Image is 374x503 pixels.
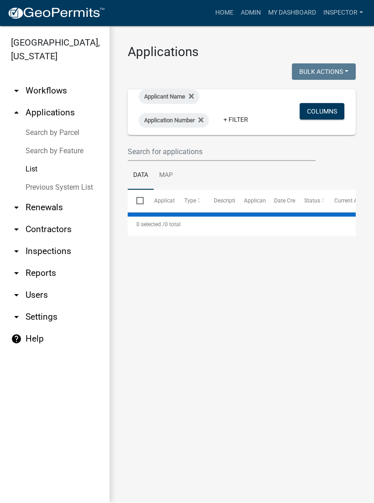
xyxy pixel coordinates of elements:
i: arrow_drop_up [11,108,22,119]
i: arrow_drop_down [11,290,22,301]
span: Current Activity [334,198,372,204]
a: Data [128,161,154,191]
i: arrow_drop_down [11,86,22,97]
a: Map [154,161,178,191]
datatable-header-cell: Application Number [145,190,175,212]
a: Home [212,5,237,22]
datatable-header-cell: Date Created [265,190,296,212]
i: arrow_drop_down [11,202,22,213]
datatable-header-cell: Current Activity [326,190,356,212]
span: 0 selected / [136,222,165,228]
input: Search for applications [128,143,316,161]
datatable-header-cell: Select [128,190,145,212]
button: Bulk Actions [292,64,356,80]
span: Applicant [244,198,268,204]
span: Type [184,198,196,204]
i: arrow_drop_down [11,224,22,235]
datatable-header-cell: Applicant [235,190,265,212]
span: Status [304,198,320,204]
i: arrow_drop_down [11,312,22,323]
a: Inspector [320,5,367,22]
button: Columns [300,104,344,120]
span: Description [214,198,242,204]
a: My Dashboard [265,5,320,22]
datatable-header-cell: Description [205,190,235,212]
i: help [11,334,22,345]
a: + Filter [216,112,255,128]
span: Applicant Name [144,93,185,100]
span: Date Created [274,198,306,204]
a: Admin [237,5,265,22]
datatable-header-cell: Status [296,190,326,212]
div: 0 total [128,213,356,236]
i: arrow_drop_down [11,246,22,257]
span: Application Number [144,117,195,124]
h3: Applications [128,45,356,60]
i: arrow_drop_down [11,268,22,279]
datatable-header-cell: Type [175,190,205,212]
span: Application Number [154,198,204,204]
